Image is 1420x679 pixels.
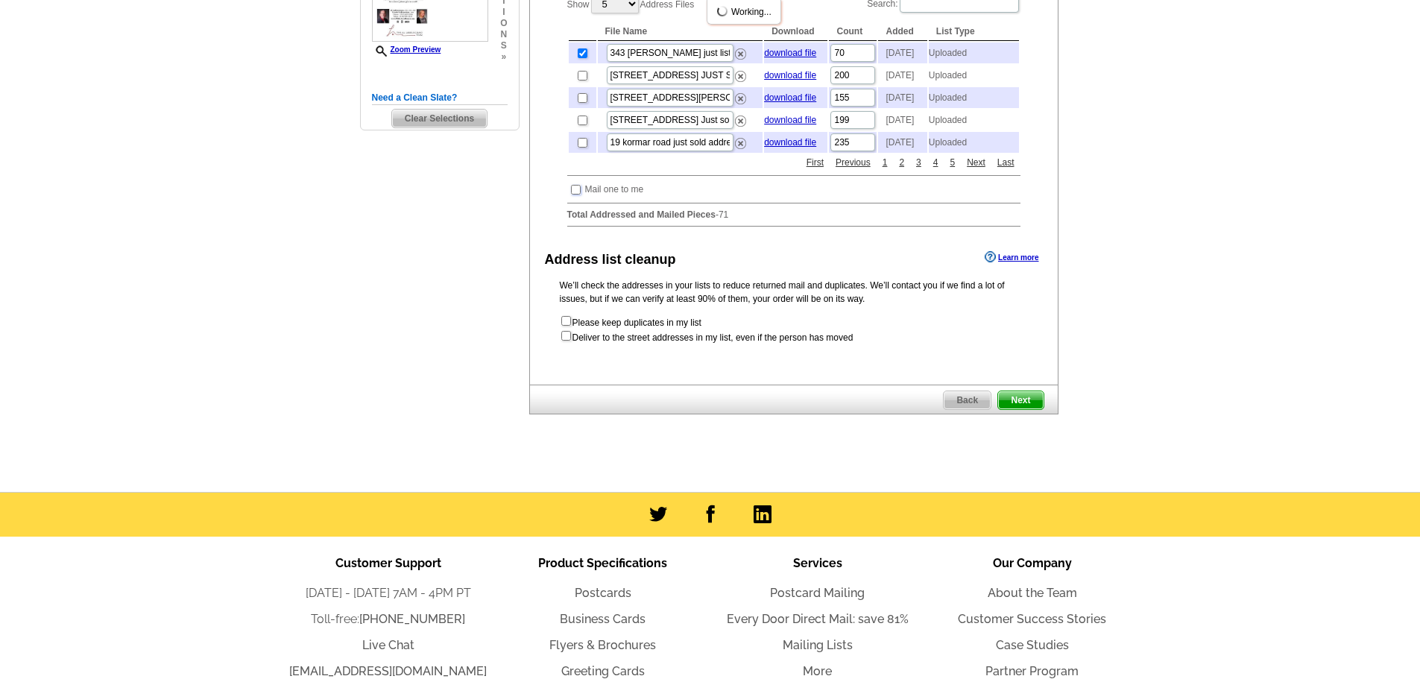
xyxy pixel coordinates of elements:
[929,87,1019,108] td: Uploaded
[764,48,816,58] a: download file
[735,135,746,145] a: Remove this list
[994,156,1018,169] a: Last
[560,279,1028,306] p: We’ll check the addresses in your lists to reduce returned mail and duplicates. We’ll contact you...
[359,612,465,626] a: [PHONE_NUMBER]
[561,664,645,678] a: Greeting Cards
[500,29,507,40] span: n
[289,664,487,678] a: [EMAIL_ADDRESS][DOMAIN_NAME]
[770,586,865,600] a: Postcard Mailing
[803,156,827,169] a: First
[560,612,646,626] a: Business Cards
[943,391,991,410] a: Back
[362,638,414,652] a: Live Chat
[575,586,631,600] a: Postcards
[567,209,716,220] strong: Total Addressed and Mailed Pieces
[985,664,1079,678] a: Partner Program
[929,42,1019,63] td: Uploaded
[878,65,927,86] td: [DATE]
[878,42,927,63] td: [DATE]
[878,110,927,130] td: [DATE]
[735,90,746,101] a: Remove this list
[929,110,1019,130] td: Uploaded
[832,156,874,169] a: Previous
[929,22,1019,41] th: List Type
[764,137,816,148] a: download file
[372,45,441,54] a: Zoom Preview
[560,315,1028,344] form: Please keep duplicates in my list Deliver to the street addresses in my list, even if the person ...
[538,556,667,570] span: Product Specifications
[878,22,927,41] th: Added
[912,156,925,169] a: 3
[783,638,853,652] a: Mailing Lists
[988,586,1077,600] a: About the Team
[930,156,942,169] a: 4
[946,156,959,169] a: 5
[764,115,816,125] a: download file
[929,65,1019,86] td: Uploaded
[929,132,1019,153] td: Uploaded
[735,48,746,60] img: delete.png
[500,51,507,63] span: »
[392,110,487,127] span: Clear Selections
[764,92,816,103] a: download file
[1122,332,1420,679] iframe: LiveChat chat widget
[764,70,816,80] a: download file
[584,182,645,197] td: Mail one to me
[963,156,989,169] a: Next
[372,91,508,105] h5: Need a Clean Slate?
[500,18,507,29] span: o
[719,209,728,220] span: 71
[878,87,927,108] td: [DATE]
[944,391,991,409] span: Back
[281,610,496,628] li: Toll-free:
[998,391,1043,409] span: Next
[985,251,1038,263] a: Learn more
[500,7,507,18] span: i
[735,45,746,56] a: Remove this list
[598,22,763,41] th: File Name
[735,93,746,104] img: delete.png
[764,22,827,41] th: Download
[958,612,1106,626] a: Customer Success Stories
[895,156,908,169] a: 2
[879,156,892,169] a: 1
[549,638,656,652] a: Flyers & Brochures
[500,40,507,51] span: s
[735,116,746,127] img: delete.png
[735,113,746,123] a: Remove this list
[545,250,676,270] div: Address list cleanup
[727,612,909,626] a: Every Door Direct Mail: save 81%
[996,638,1069,652] a: Case Studies
[829,22,877,41] th: Count
[793,556,842,570] span: Services
[735,68,746,78] a: Remove this list
[335,556,441,570] span: Customer Support
[716,5,728,17] img: loading...
[803,664,832,678] a: More
[281,584,496,602] li: [DATE] - [DATE] 7AM - 4PM PT
[735,71,746,82] img: delete.png
[993,556,1072,570] span: Our Company
[878,132,927,153] td: [DATE]
[735,138,746,149] img: delete.png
